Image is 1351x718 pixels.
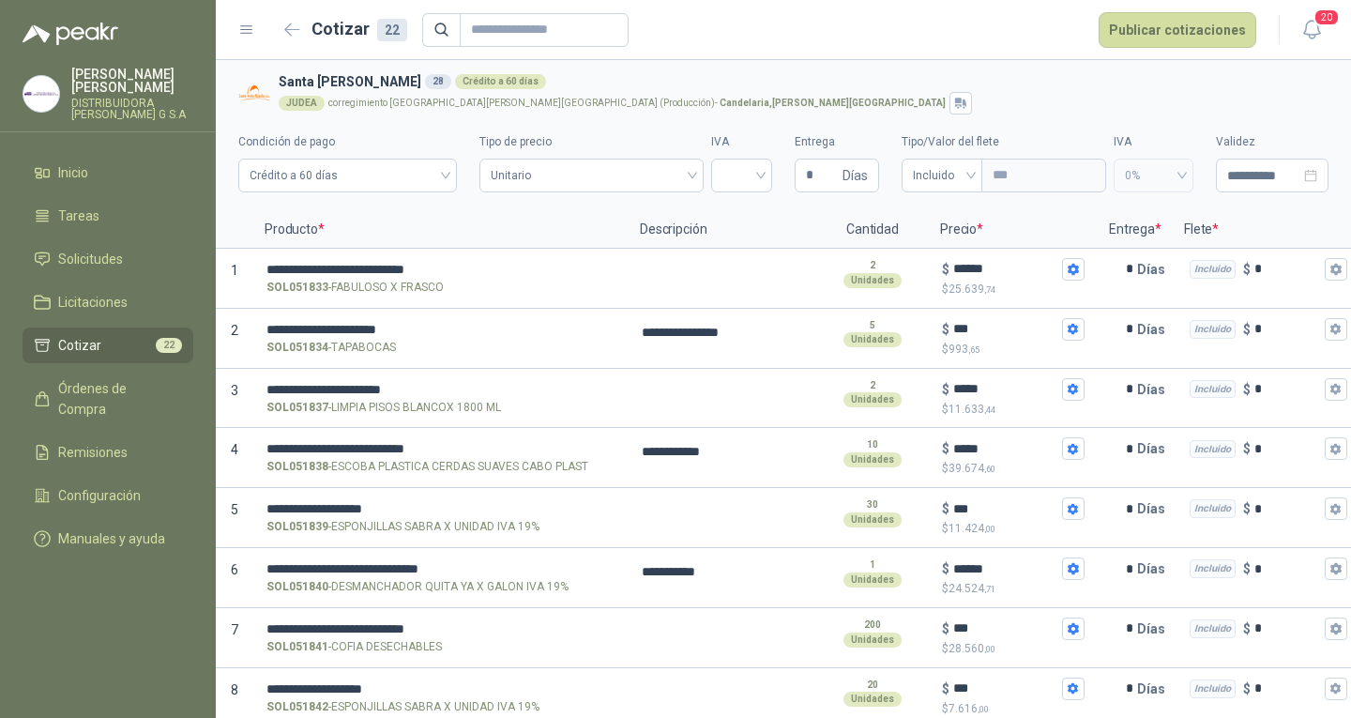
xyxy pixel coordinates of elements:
[1190,499,1236,518] div: Incluido
[1062,678,1085,700] button: $$7.616,00
[1325,258,1347,281] button: Incluido $
[1254,681,1321,695] input: Incluido $
[58,485,141,506] span: Configuración
[984,644,995,654] span: ,00
[843,692,902,707] div: Unidades
[58,528,165,549] span: Manuales y ayuda
[942,640,1085,658] p: $
[864,618,881,633] p: 200
[1243,498,1251,519] p: $
[1137,610,1173,648] p: Días
[942,558,949,579] p: $
[949,283,995,296] span: 25.639
[1114,133,1193,151] label: IVA
[942,401,1085,419] p: $
[929,211,1098,249] p: Precio
[816,211,929,249] p: Cantidad
[978,704,989,714] span: ,00
[984,405,995,415] span: ,44
[942,520,1085,538] p: $
[1254,262,1321,276] input: Incluido $
[1254,382,1321,396] input: Incluido $
[266,279,328,297] strong: SOL051833
[479,133,703,151] label: Tipo de precio
[953,621,1058,635] input: $$28.560,00
[870,558,875,573] p: 1
[1137,550,1173,588] p: Días
[266,578,328,596] strong: SOL051840
[953,322,1058,336] input: $$993,65
[1325,378,1347,401] button: Incluido $
[1325,497,1347,520] button: Incluido $
[1325,558,1347,580] button: Incluido $
[328,99,946,108] p: corregimiento [GEOGRAPHIC_DATA][PERSON_NAME][GEOGRAPHIC_DATA] (Producción) -
[942,259,949,280] p: $
[231,442,238,457] span: 4
[953,681,1058,695] input: $$7.616,00
[1190,380,1236,399] div: Incluido
[279,96,325,111] div: JUDEA
[266,622,615,636] input: SOL051841-COFIA DESECHABLES
[1190,440,1236,459] div: Incluido
[156,338,182,353] span: 22
[1325,618,1347,640] button: Incluido $
[1190,260,1236,279] div: Incluido
[266,323,615,337] input: SOL051834-TAPABOCAS
[629,211,816,249] p: Descripción
[1062,618,1085,640] button: $$28.560,00
[266,458,328,476] strong: SOL051838
[1254,562,1321,576] input: Incluido $
[377,19,407,41] div: 22
[1243,379,1251,400] p: $
[266,698,539,716] p: - ESPONJILLAS SABRA X UNIDAD IVA 19%
[23,328,193,363] a: Cotizar22
[23,23,118,45] img: Logo peakr
[266,698,328,716] strong: SOL051842
[953,562,1058,576] input: $$24.524,71
[942,679,949,699] p: $
[1243,558,1251,579] p: $
[949,582,995,595] span: 24.524
[1190,559,1236,578] div: Incluido
[266,383,615,397] input: SOL051837-LIMPIA PISOS BLANCOX 1800 ML
[231,562,238,577] span: 6
[266,279,444,297] p: - FABULOSO X FRASCO
[949,642,995,655] span: 28.560
[1137,251,1173,288] p: Días
[266,638,442,656] p: - COFIA DESECHABLES
[984,284,995,295] span: ,74
[867,437,878,452] p: 10
[720,98,946,108] strong: Candelaria , [PERSON_NAME][GEOGRAPHIC_DATA]
[942,319,949,340] p: $
[266,458,588,476] p: - ESCOBA PLASTICA CERDAS SUAVES CABO PLAST
[231,682,238,697] span: 8
[942,341,1085,359] p: $
[1243,679,1251,699] p: $
[231,502,238,517] span: 5
[902,133,1106,151] label: Tipo/Valor del flete
[23,76,59,112] img: Company Logo
[953,382,1058,396] input: $$11.633,44
[231,622,238,637] span: 7
[58,442,128,463] span: Remisiones
[266,339,396,357] p: - TAPABOCAS
[984,584,995,594] span: ,71
[942,460,1085,478] p: $
[843,633,902,648] div: Unidades
[870,378,875,393] p: 2
[266,399,328,417] strong: SOL051837
[266,263,615,277] input: SOL051833-FABULOSO X FRASCO
[942,700,1085,718] p: $
[238,133,457,151] label: Condición de pago
[266,578,569,596] p: - DESMANCHADOR QUITA YA X GALON IVA 19%
[266,562,615,576] input: SOL051840-DESMANCHADOR QUITA YA X GALON IVA 19%
[968,344,979,355] span: ,65
[1062,437,1085,460] button: $$39.674,60
[843,573,902,588] div: Unidades
[1062,497,1085,520] button: $$11.424,00
[843,512,902,527] div: Unidades
[266,518,328,536] strong: SOL051839
[71,98,193,120] p: DISTRIBUIDORA [PERSON_NAME] G S.A
[238,77,271,110] img: Company Logo
[1243,438,1251,459] p: $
